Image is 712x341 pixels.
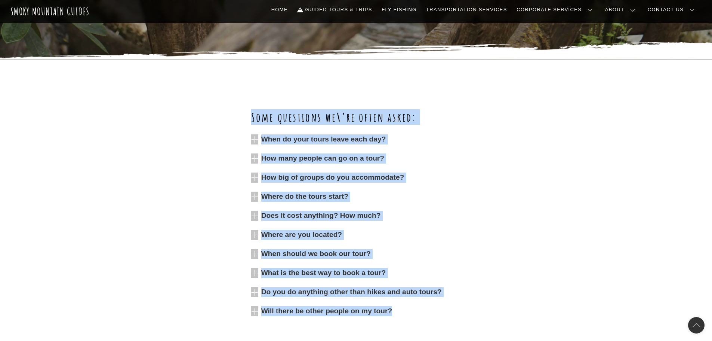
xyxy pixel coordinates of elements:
[261,134,461,144] span: When do your tours leave each day?
[423,2,510,18] a: Transportation Services
[379,2,419,18] a: Fly Fishing
[10,5,90,18] a: Smoky Mountain Guides
[251,150,461,167] a: How many people can go on a tour?
[602,2,641,18] a: About
[261,211,461,221] span: Does it cost anything? How much?
[251,246,461,263] a: When should we book our tour?
[251,169,461,186] a: How big of groups do you accommodate?
[251,284,461,301] a: Do you do anything other than hikes and auto tours?
[261,230,461,240] span: Where are you located?
[251,188,461,205] a: Where do the tours start?
[645,2,700,18] a: Contact Us
[251,226,461,243] a: Where are you located?
[261,192,461,202] span: Where do the tours start?
[251,207,461,224] a: Does it cost anything? How much?
[261,306,461,316] span: Will there be other people on my tour?
[261,153,461,164] span: How many people can go on a tour?
[251,131,461,148] a: When do your tours leave each day?
[251,265,461,282] a: What is the best way to book a tour?
[261,287,461,297] span: Do you do anything other than hikes and auto tours?
[261,173,461,183] span: How big of groups do you accommodate?
[268,2,291,18] a: Home
[261,268,461,278] span: What is the best way to book a tour?
[514,2,598,18] a: Corporate Services
[261,249,461,259] span: When should we book our tour?
[251,109,461,125] h2: Some questions we\’re often asked:
[295,2,375,18] a: Guided Tours & Trips
[251,303,461,320] a: Will there be other people on my tour?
